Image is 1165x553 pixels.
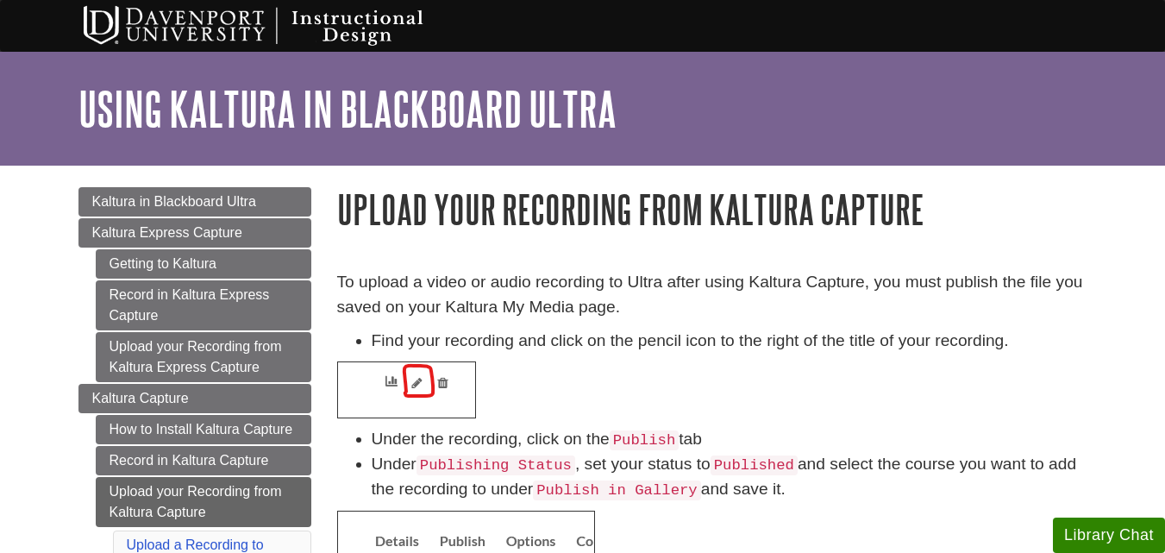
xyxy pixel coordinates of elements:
code: Publishing Status [417,456,575,475]
a: Record in Kaltura Capture [96,446,311,475]
li: Under , set your status to and select the course you want to add the recording to under and save it. [372,452,1087,502]
code: Publish [610,430,680,450]
a: Using Kaltura in Blackboard Ultra [78,82,617,135]
span: Kaltura in Blackboard Ultra [92,194,256,209]
p: To upload a video or audio recording to Ultra after using Kaltura Capture, you must publish the f... [337,270,1087,320]
li: Find your recording and click on the pencil icon to the right of the title of your recording. [372,329,1087,354]
a: How to Install Kaltura Capture [96,415,311,444]
button: Library Chat [1053,518,1165,553]
a: Kaltura Capture [78,384,311,413]
a: Record in Kaltura Express Capture [96,280,311,330]
li: Under the recording, click on the tab [372,427,1087,452]
span: Kaltura Express Capture [92,225,242,240]
a: Upload your Recording from Kaltura Express Capture [96,332,311,382]
img: pencil icon [337,361,476,418]
h1: Upload your Recording from Kaltura Capture [337,187,1087,231]
a: Kaltura in Blackboard Ultra [78,187,311,217]
img: Davenport University Instructional Design [70,4,484,47]
code: Publish in Gallery [533,481,701,500]
span: Kaltura Capture [92,391,189,405]
a: Getting to Kaltura [96,249,311,279]
code: Published [711,456,798,475]
a: Kaltura Express Capture [78,218,311,248]
a: Upload your Recording from Kaltura Capture [96,477,311,527]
